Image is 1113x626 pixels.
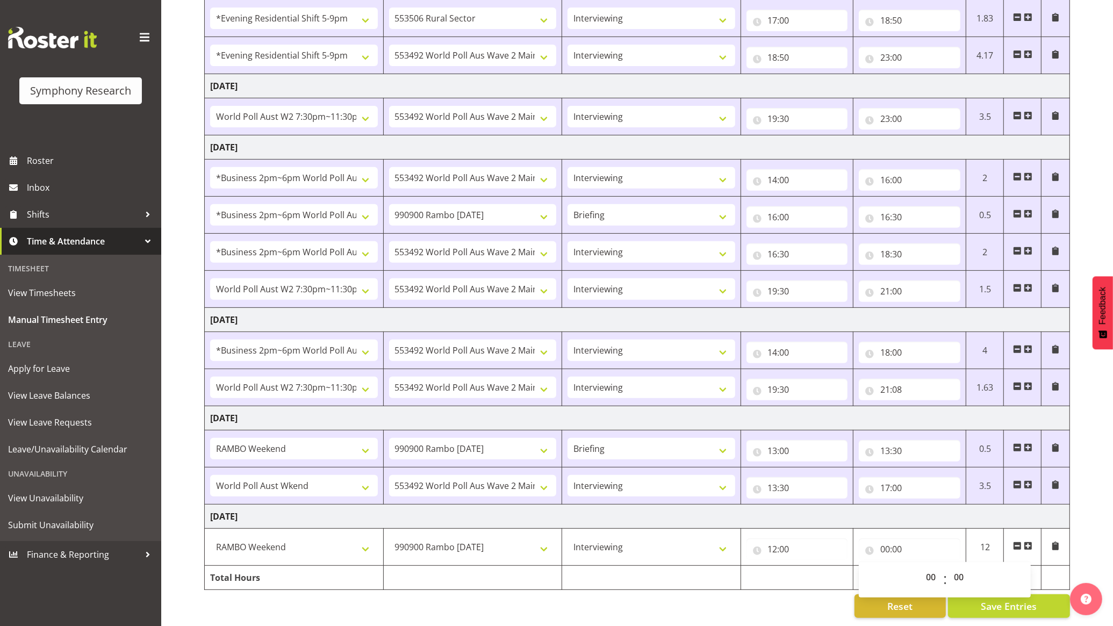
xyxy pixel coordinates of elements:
[3,463,159,485] div: Unavailability
[859,206,960,228] input: Click to select...
[966,197,1004,234] td: 0.5
[205,505,1070,529] td: [DATE]
[859,10,960,31] input: Click to select...
[966,467,1004,505] td: 3.5
[746,440,848,462] input: Click to select...
[859,47,960,68] input: Click to select...
[887,599,913,613] span: Reset
[859,108,960,129] input: Click to select...
[859,169,960,191] input: Click to select...
[3,257,159,279] div: Timesheet
[1081,594,1092,605] img: help-xxl-2.png
[27,179,156,196] span: Inbox
[8,387,153,404] span: View Leave Balances
[966,160,1004,197] td: 2
[859,379,960,400] input: Click to select...
[1098,287,1108,325] span: Feedback
[966,37,1004,74] td: 4.17
[859,477,960,499] input: Click to select...
[746,342,848,363] input: Click to select...
[966,271,1004,308] td: 1.5
[8,441,153,457] span: Leave/Unavailability Calendar
[8,361,153,377] span: Apply for Leave
[3,382,159,409] a: View Leave Balances
[859,538,960,560] input: Click to select...
[746,280,848,302] input: Click to select...
[855,594,946,618] button: Reset
[3,512,159,538] a: Submit Unavailability
[8,490,153,506] span: View Unavailability
[966,529,1004,566] td: 12
[8,27,97,48] img: Rosterit website logo
[859,440,960,462] input: Click to select...
[943,566,947,593] span: :
[859,243,960,265] input: Click to select...
[966,430,1004,467] td: 0.5
[205,566,384,590] td: Total Hours
[746,379,848,400] input: Click to select...
[859,280,960,302] input: Click to select...
[746,108,848,129] input: Click to select...
[746,206,848,228] input: Click to select...
[746,243,848,265] input: Click to select...
[3,409,159,436] a: View Leave Requests
[205,135,1070,160] td: [DATE]
[966,332,1004,369] td: 4
[746,169,848,191] input: Click to select...
[746,538,848,560] input: Click to select...
[1093,276,1113,349] button: Feedback - Show survey
[205,406,1070,430] td: [DATE]
[981,599,1037,613] span: Save Entries
[966,234,1004,271] td: 2
[3,355,159,382] a: Apply for Leave
[746,10,848,31] input: Click to select...
[27,206,140,222] span: Shifts
[30,83,131,99] div: Symphony Research
[3,436,159,463] a: Leave/Unavailability Calendar
[8,285,153,301] span: View Timesheets
[966,369,1004,406] td: 1.63
[3,485,159,512] a: View Unavailability
[205,74,1070,98] td: [DATE]
[3,306,159,333] a: Manual Timesheet Entry
[3,333,159,355] div: Leave
[859,342,960,363] input: Click to select...
[27,233,140,249] span: Time & Attendance
[3,279,159,306] a: View Timesheets
[27,153,156,169] span: Roster
[205,308,1070,332] td: [DATE]
[746,477,848,499] input: Click to select...
[8,312,153,328] span: Manual Timesheet Entry
[8,414,153,430] span: View Leave Requests
[966,98,1004,135] td: 3.5
[746,47,848,68] input: Click to select...
[8,517,153,533] span: Submit Unavailability
[27,546,140,563] span: Finance & Reporting
[948,594,1070,618] button: Save Entries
